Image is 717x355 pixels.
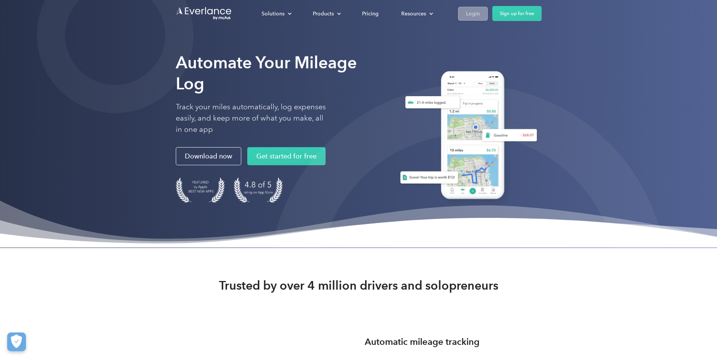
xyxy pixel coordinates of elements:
div: Pricing [362,9,379,18]
a: Pricing [355,7,386,20]
a: Go to homepage [176,6,232,21]
div: Solutions [254,7,298,20]
p: Track your miles automatically, log expenses easily, and keep more of what you make, all in one app [176,101,326,135]
a: Sign up for free [492,6,542,21]
img: Badge for Featured by Apple Best New Apps [176,177,225,202]
h3: Automatic mileage tracking [365,335,480,349]
strong: Automate Your Mileage Log [176,53,357,94]
div: Resources [401,9,426,18]
div: Products [305,7,347,20]
a: Get started for free [247,147,326,165]
div: Solutions [262,9,285,18]
div: Products [313,9,334,18]
strong: Trusted by over 4 million drivers and solopreneurs [219,278,498,293]
button: Cookies Settings [7,332,26,351]
img: 4.9 out of 5 stars on the app store [234,177,283,202]
div: Resources [394,7,439,20]
img: Everlance, mileage tracker app, expense tracking app [391,65,542,208]
div: Login [466,9,480,18]
a: Download now [176,147,241,165]
a: Login [458,7,488,21]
